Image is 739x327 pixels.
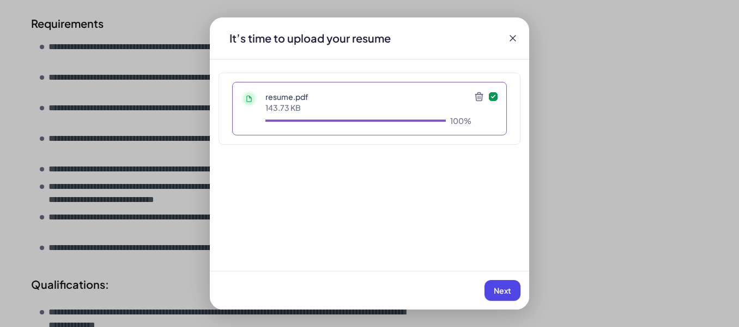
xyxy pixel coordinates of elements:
p: resume.pdf [265,91,471,102]
button: Next [484,280,520,301]
p: 143.73 KB [265,102,471,113]
div: 100% [450,115,471,126]
span: Next [494,286,511,295]
div: It’s time to upload your resume [221,31,399,46]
